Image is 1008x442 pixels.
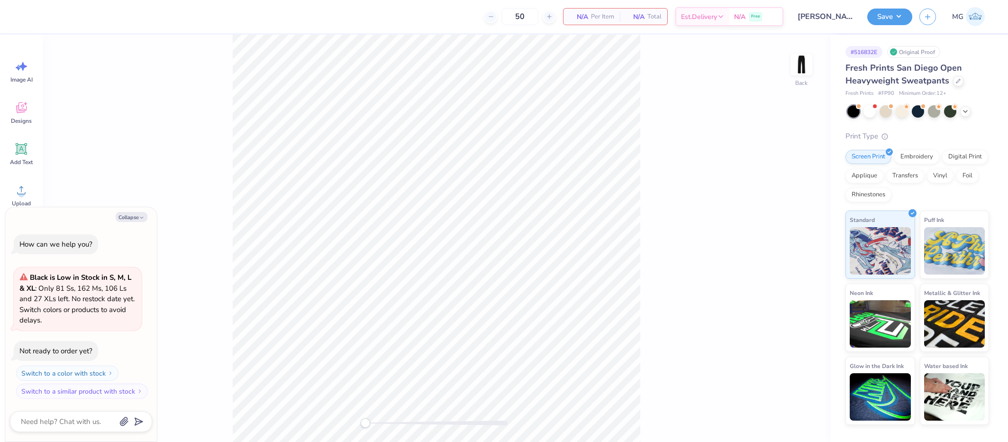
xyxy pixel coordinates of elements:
input: Untitled Design [790,7,860,26]
span: N/A [626,12,645,22]
img: Mary Grace [966,7,985,26]
div: Rhinestones [845,188,891,202]
span: N/A [734,12,745,22]
button: Save [867,9,912,25]
div: Original Proof [887,46,940,58]
span: Metallic & Glitter Ink [924,288,980,298]
strong: Black is Low in Stock in S, M, L & XL [19,273,131,293]
div: # 516832E [845,46,882,58]
input: – – [501,8,538,25]
div: Transfers [886,169,924,183]
button: Switch to a similar product with stock [16,384,148,399]
img: Back [792,55,811,74]
span: N/A [569,12,588,22]
button: Collapse [116,212,147,222]
div: Applique [845,169,883,183]
img: Water based Ink [924,373,985,421]
div: Print Type [845,131,989,142]
img: Switch to a similar product with stock [137,388,143,394]
span: Puff Ink [924,215,944,225]
span: Glow in the Dark Ink [850,361,904,371]
div: Embroidery [894,150,939,164]
img: Puff Ink [924,227,985,275]
img: Neon Ink [850,300,911,348]
div: Accessibility label [361,418,370,428]
span: Image AI [10,76,33,83]
div: Screen Print [845,150,891,164]
span: Minimum Order: 12 + [899,90,946,98]
span: Fresh Prints San Diego Open Heavyweight Sweatpants [845,62,962,86]
span: Water based Ink [924,361,968,371]
button: Switch to a color with stock [16,366,118,381]
span: Est. Delivery [681,12,717,22]
div: How can we help you? [19,239,92,249]
span: Total [647,12,662,22]
img: Glow in the Dark Ink [850,373,911,421]
span: Per Item [591,12,614,22]
div: Vinyl [927,169,954,183]
span: Fresh Prints [845,90,873,98]
img: Switch to a color with stock [108,370,113,376]
img: Metallic & Glitter Ink [924,300,985,348]
span: Designs [11,117,32,125]
div: Not ready to order yet? [19,346,92,356]
div: Back [795,79,808,87]
span: Add Text [10,158,33,166]
span: Upload [12,200,31,207]
div: Foil [956,169,979,183]
span: Standard [850,215,875,225]
span: Free [751,13,760,20]
span: : Only 81 Ss, 162 Ms, 106 Ls and 27 XLs left. No restock date yet. Switch colors or products to a... [19,273,135,325]
span: Neon Ink [850,288,873,298]
div: Digital Print [942,150,988,164]
a: MG [948,7,989,26]
img: Standard [850,227,911,275]
span: MG [952,11,963,22]
span: # FP90 [878,90,894,98]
